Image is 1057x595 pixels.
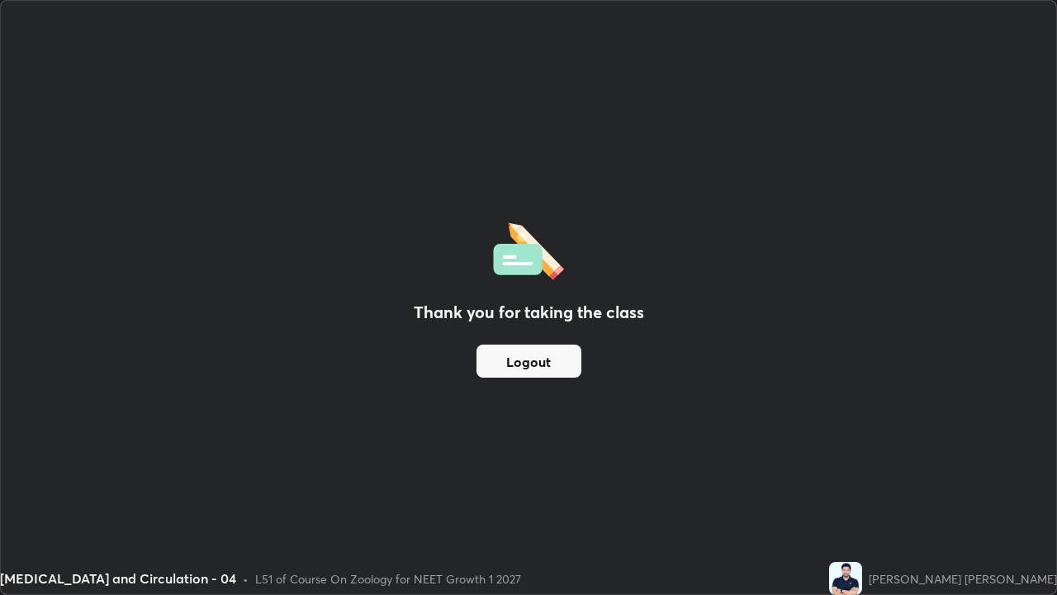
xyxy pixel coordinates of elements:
div: [PERSON_NAME] [PERSON_NAME] [869,570,1057,588]
button: Logout [476,345,581,378]
img: 54718f5cc6424ee29a7c9693f4c7f7b6.jpg [829,562,862,595]
div: • [243,570,249,588]
div: L51 of Course On Zoology for NEET Growth 1 2027 [255,570,521,588]
h2: Thank you for taking the class [414,300,644,325]
img: offlineFeedback.1438e8b3.svg [493,217,564,280]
